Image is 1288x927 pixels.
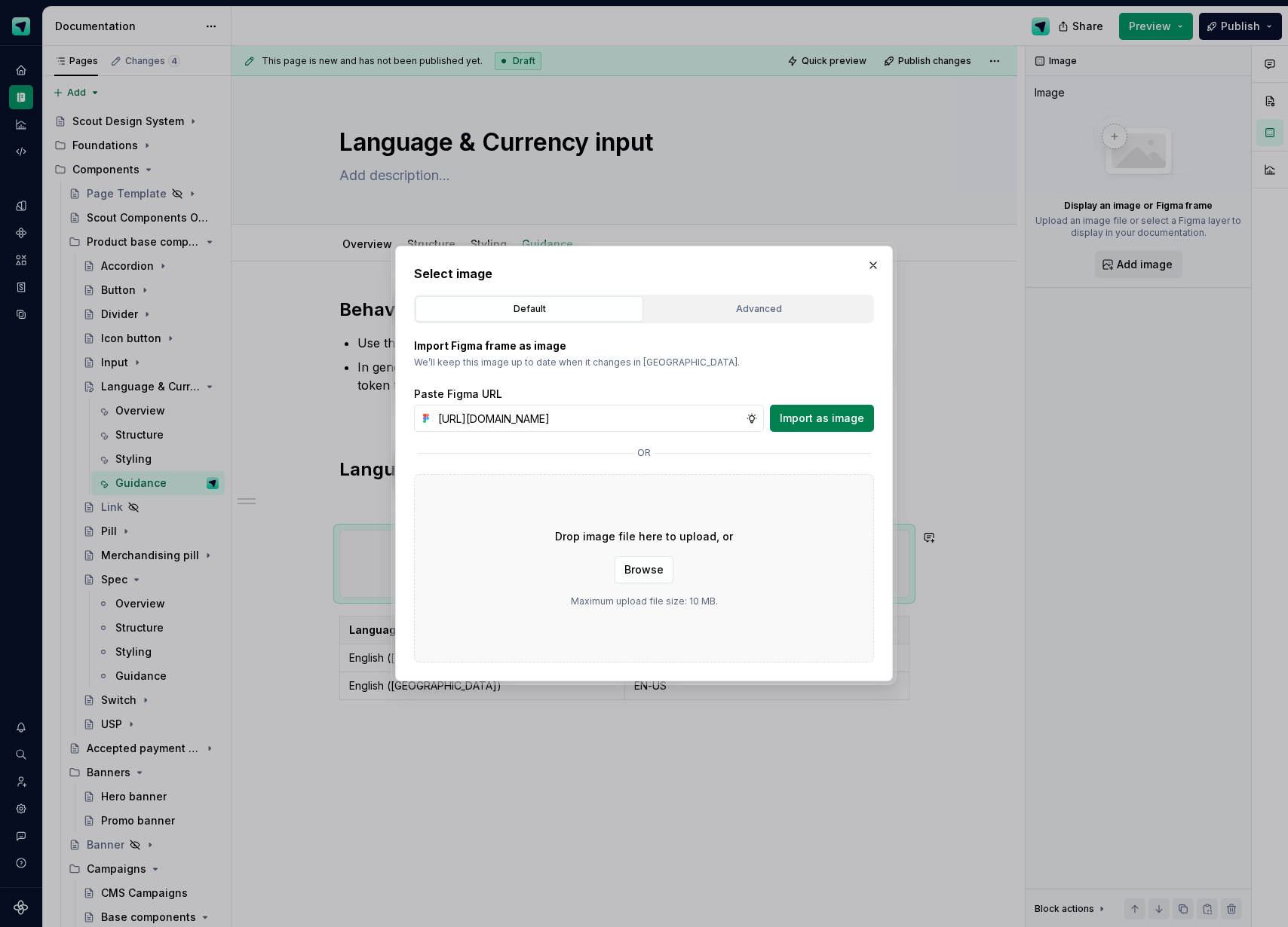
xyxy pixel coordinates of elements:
[414,338,874,353] p: Import Figma frame as image
[615,556,673,583] button: Browse
[414,387,502,402] label: Paste Figma URL
[770,405,874,432] button: Import as image
[555,529,733,544] p: Drop image file here to upload, or
[780,411,864,426] span: Import as image
[414,265,874,283] h2: Select image
[650,301,867,317] div: Advanced
[624,562,664,577] span: Browse
[414,356,874,369] p: We’ll keep this image up to date when it changes in [GEOGRAPHIC_DATA].
[637,447,651,459] p: or
[571,595,718,607] p: Maximum upload file size: 10 MB.
[421,301,638,317] div: Default
[432,405,746,432] input: https://figma.com/file...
